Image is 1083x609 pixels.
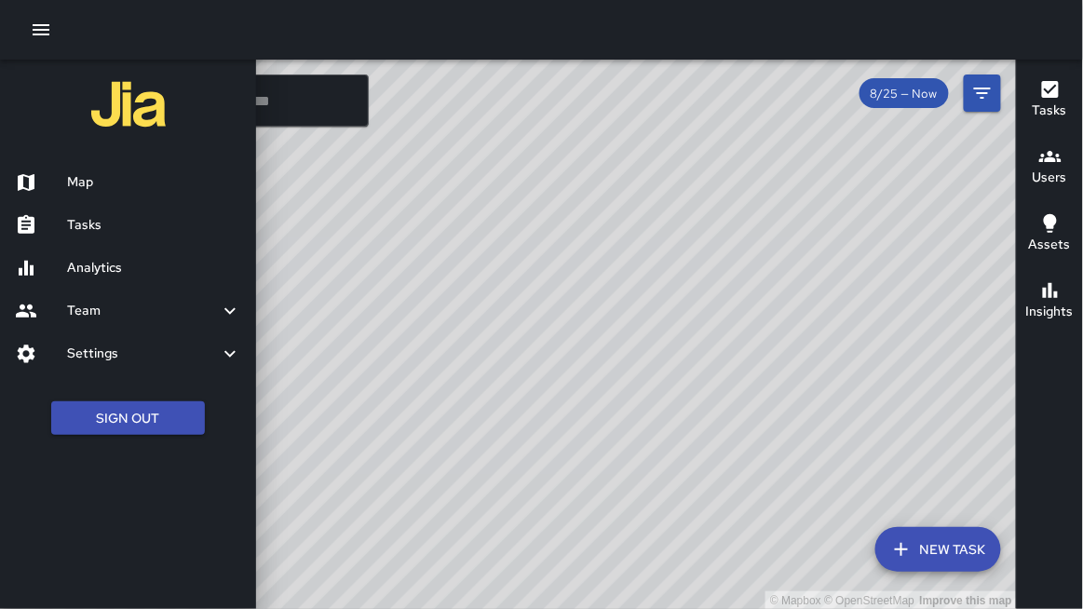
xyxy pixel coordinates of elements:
[1033,101,1067,121] h6: Tasks
[67,215,241,236] h6: Tasks
[51,401,205,436] button: Sign Out
[1029,235,1071,255] h6: Assets
[1033,168,1067,188] h6: Users
[67,301,219,321] h6: Team
[67,258,241,278] h6: Analytics
[91,67,166,142] img: jia-logo
[875,527,1001,572] button: New Task
[67,344,219,364] h6: Settings
[67,172,241,193] h6: Map
[1026,302,1074,322] h6: Insights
